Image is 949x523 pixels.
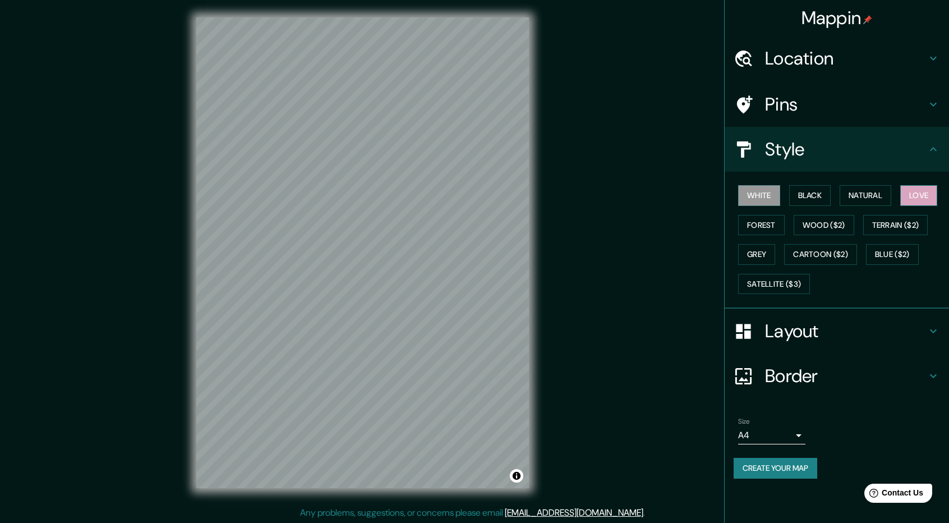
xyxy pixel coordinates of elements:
[900,185,937,206] button: Love
[765,93,927,116] h4: Pins
[738,185,780,206] button: White
[765,365,927,387] h4: Border
[863,15,872,24] img: pin-icon.png
[765,47,927,70] h4: Location
[725,309,949,354] div: Layout
[196,17,529,488] canvas: Map
[765,320,927,342] h4: Layout
[840,185,891,206] button: Natural
[725,82,949,127] div: Pins
[794,215,854,236] button: Wood ($2)
[734,458,817,479] button: Create your map
[725,354,949,398] div: Border
[765,138,927,160] h4: Style
[647,506,649,520] div: .
[505,507,643,519] a: [EMAIL_ADDRESS][DOMAIN_NAME]
[645,506,647,520] div: .
[738,426,805,444] div: A4
[801,7,873,29] h4: Mappin
[863,215,928,236] button: Terrain ($2)
[866,244,919,265] button: Blue ($2)
[738,274,810,295] button: Satellite ($3)
[738,244,775,265] button: Grey
[738,417,750,426] label: Size
[789,185,831,206] button: Black
[784,244,857,265] button: Cartoon ($2)
[300,506,645,520] p: Any problems, suggestions, or concerns please email .
[725,36,949,81] div: Location
[510,469,523,483] button: Toggle attribution
[849,479,937,511] iframe: Help widget launcher
[725,127,949,172] div: Style
[738,215,785,236] button: Forest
